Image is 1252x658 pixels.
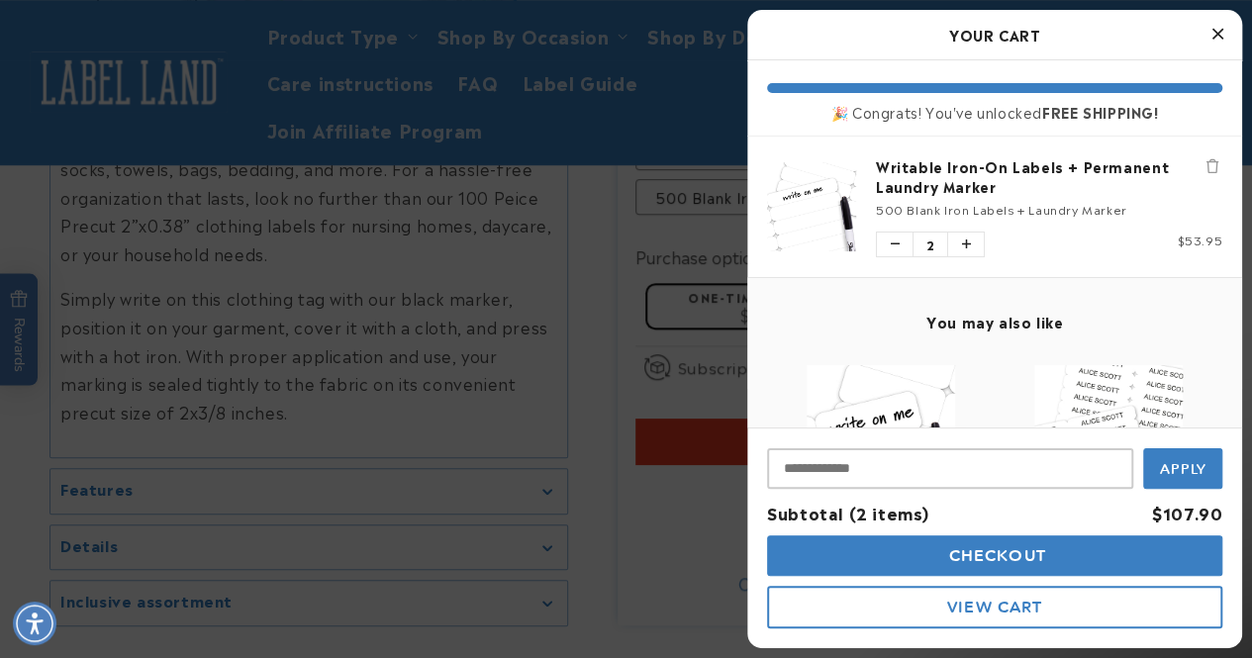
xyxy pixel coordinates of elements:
[948,233,984,256] button: Increase quantity of Writable Iron-On Labels + Permanent Laundry Marker
[16,500,250,559] iframe: Sign Up via Text for Offers
[18,55,272,93] button: Can I use a regular pen on these labels?
[1034,365,1183,514] img: Iron-On Camp Labels - Label Land
[1177,231,1222,248] span: $53.95
[1203,156,1222,176] button: Remove Writable Iron-On Labels + Permanent Laundry Marker
[913,233,948,256] span: 2
[767,137,1222,277] li: product
[348,67,396,73] button: Close conversation starters
[74,111,272,148] button: Can these labels be sewn on?
[767,448,1133,489] input: Input Discount
[807,365,955,514] img: Large Writable Iron-On Name Labels for Clothing with Permanent Laundry Marker - Label Land
[1152,499,1222,527] div: $107.90
[767,162,856,251] img: Writable Iron-On Labels + Permanent Laundry Marker - Label Land
[876,156,1222,196] a: Writable Iron-On Labels + Permanent Laundry Marker
[947,598,1042,616] span: View Cart
[767,103,1222,121] div: 🎉 Congrats! You've unlocked
[17,26,291,49] textarea: Type your message here
[767,501,929,524] span: Subtotal (2 items)
[767,535,1222,576] button: Checkout
[13,602,56,645] div: Accessibility Menu
[944,546,1046,565] span: Checkout
[877,233,913,256] button: Decrease quantity of Writable Iron-On Labels + Permanent Laundry Marker
[1203,20,1232,49] button: Close Cart
[1143,448,1222,489] button: Apply
[1160,460,1206,478] span: Apply
[767,20,1222,49] h2: Your Cart
[876,201,1222,217] div: 500 Blank Iron Labels + Laundry Marker
[767,313,1222,330] h4: You may also like
[1042,101,1158,122] b: FREE SHIPPING!
[767,586,1222,628] button: View Cart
